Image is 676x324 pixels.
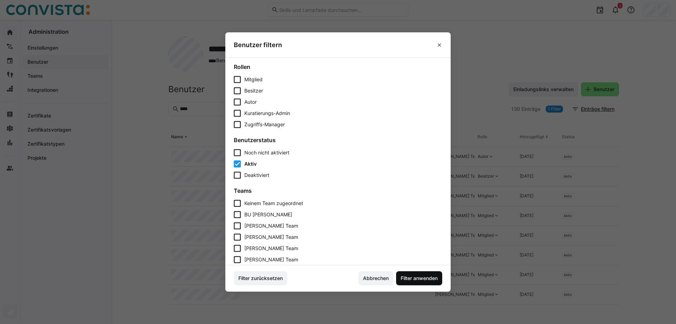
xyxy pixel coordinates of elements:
span: Deaktiviert [244,172,269,178]
button: Abbrechen [358,271,393,285]
span: Noch nicht aktiviert [244,150,289,155]
span: Keinem Team zugeordnet [244,200,303,207]
span: [PERSON_NAME] Team [244,256,298,263]
span: Aktiv [244,161,257,167]
button: Filter zurücksetzen [234,271,287,285]
h3: Benutzer filtern [234,41,282,49]
h4: Benutzerstatus [234,136,442,144]
span: [PERSON_NAME] Team [244,234,298,241]
span: Filter zurücksetzen [237,275,284,282]
span: Abbrechen [362,275,390,282]
span: [PERSON_NAME] Team [244,245,298,252]
h2: Teams [234,187,442,194]
span: BU [PERSON_NAME] [244,211,292,218]
h2: Rollen [234,63,442,70]
span: [PERSON_NAME] Team [244,222,298,229]
div: Kuratierungs-Admin [244,110,290,117]
span: Filter anwenden [400,275,439,282]
div: Besitzer [244,87,263,94]
div: Zugriffs-Manager [244,121,285,128]
div: Mitglied [244,76,263,83]
button: Filter anwenden [396,271,442,285]
div: Autor [244,99,257,106]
